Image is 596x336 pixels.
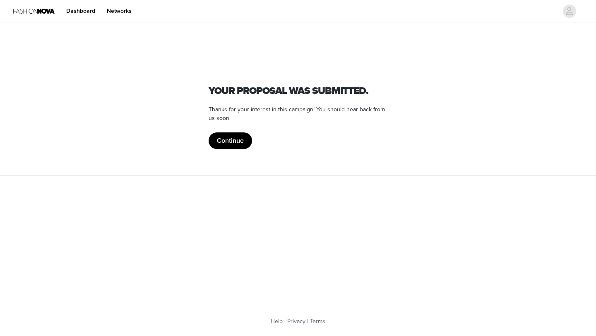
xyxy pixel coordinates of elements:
[209,105,387,122] p: Thanks for your interest in this campaign! You should hear back from us soon.
[307,318,308,325] span: |
[209,84,387,98] h1: Your proposal was submitted.
[287,318,305,325] a: Privacy
[565,5,573,18] div: avatar
[209,132,252,149] button: Continue
[102,2,137,20] a: Networks
[310,318,325,325] a: Terms
[13,2,55,20] img: Fashion Nova Logo
[284,318,286,325] span: |
[271,318,283,325] a: Help
[61,2,100,20] a: Dashboard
